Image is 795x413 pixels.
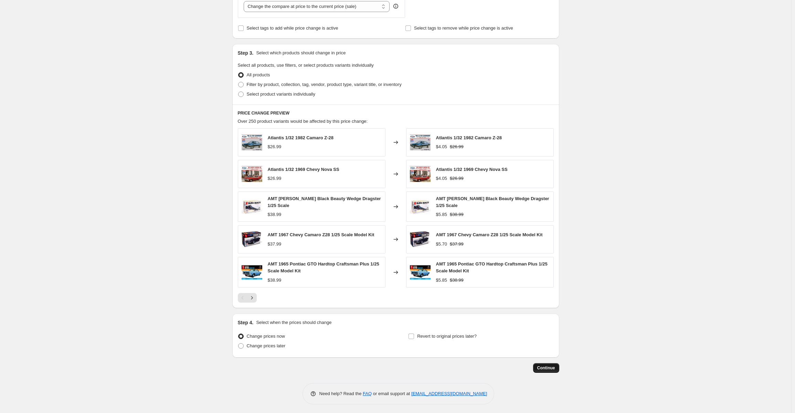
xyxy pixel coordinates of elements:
div: $5.70 [436,241,447,248]
span: Filter by product, collection, tag, vendor, product type, variant title, or inventory [247,82,402,87]
div: $4.05 [436,143,447,150]
img: atlantis-132-1969-chevy-nova-ss-279732_80x.jpg [410,164,431,184]
span: AMT 1967 Chevy Camaro Z28 1/25 Scale Model Kit [268,232,374,237]
img: amt-steve-mcgee-black-beauty-wedge-dragster-125-scale-584650_80x.jpg [410,196,431,217]
h2: Step 3. [238,50,254,56]
h2: Step 4. [238,319,254,326]
div: $4.05 [436,175,447,182]
span: Select product variants individually [247,91,315,97]
button: Continue [533,363,559,373]
div: $26.99 [268,143,282,150]
img: amt-1965-pontiac-gto-hardtop-craftsman-plus-125-scale-model-kit-988566_80x.jpg [410,262,431,283]
strike: $26.99 [450,175,464,182]
span: AMT 1965 Pontiac GTO Hardtop Craftsman Plus 1/25 Scale Model Kit [268,261,379,273]
div: $38.99 [268,277,282,284]
img: atlantis-132-1969-chevy-nova-ss-279732_80x.jpg [242,164,262,184]
span: Need help? Read the [319,391,363,396]
strike: $38.99 [450,277,464,284]
div: $5.85 [436,211,447,218]
span: Revert to original prices later? [417,334,477,339]
span: Over 250 product variants would be affected by this price change: [238,119,368,124]
img: amt-steve-mcgee-black-beauty-wedge-dragster-125-scale-584650_80x.jpg [242,196,262,217]
span: Atlantis 1/32 1969 Chevy Nova SS [268,167,339,172]
span: Select all products, use filters, or select products variants individually [238,63,374,68]
span: AMT [PERSON_NAME] Black Beauty Wedge Dragster 1/25 Scale [268,196,381,208]
span: All products [247,72,270,77]
div: $26.99 [268,175,282,182]
strike: $26.99 [450,143,464,150]
a: [EMAIL_ADDRESS][DOMAIN_NAME] [411,391,487,396]
div: help [392,3,399,10]
span: Atlantis 1/32 1982 Camaro Z-28 [436,135,502,140]
nav: Pagination [238,293,257,303]
div: $38.99 [268,211,282,218]
span: Change prices now [247,334,285,339]
p: Select when the prices should change [256,319,331,326]
div: $37.99 [268,241,282,248]
span: or email support at [372,391,411,396]
img: atlantis-132-1982-camaro-z-28-984849_80x.jpg [242,132,262,153]
div: $5.85 [436,277,447,284]
span: Atlantis 1/32 1969 Chevy Nova SS [436,167,508,172]
strike: $37.99 [450,241,464,248]
a: FAQ [363,391,372,396]
span: Select tags to add while price change is active [247,25,338,31]
img: AMT1309-67ChevyCamaroZ28_PKG-front_900x_bda7a40a-9ce9-4b0a-bab1-df10866d28e3_80x.jpg [242,229,262,250]
span: AMT [PERSON_NAME] Black Beauty Wedge Dragster 1/25 Scale [436,196,549,208]
span: AMT 1965 Pontiac GTO Hardtop Craftsman Plus 1/25 Scale Model Kit [436,261,548,273]
strike: $38.99 [450,211,464,218]
span: Change prices later [247,343,286,348]
span: AMT 1967 Chevy Camaro Z28 1/25 Scale Model Kit [436,232,543,237]
span: Atlantis 1/32 1982 Camaro Z-28 [268,135,333,140]
p: Select which products should change in price [256,50,346,56]
h6: PRICE CHANGE PREVIEW [238,110,554,116]
span: Continue [537,365,555,371]
span: Select tags to remove while price change is active [414,25,513,31]
button: Next [247,293,257,303]
img: atlantis-132-1982-camaro-z-28-984849_80x.jpg [410,132,431,153]
img: AMT1309-67ChevyCamaroZ28_PKG-front_900x_bda7a40a-9ce9-4b0a-bab1-df10866d28e3_80x.jpg [410,229,431,250]
img: amt-1965-pontiac-gto-hardtop-craftsman-plus-125-scale-model-kit-988566_80x.jpg [242,262,262,283]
